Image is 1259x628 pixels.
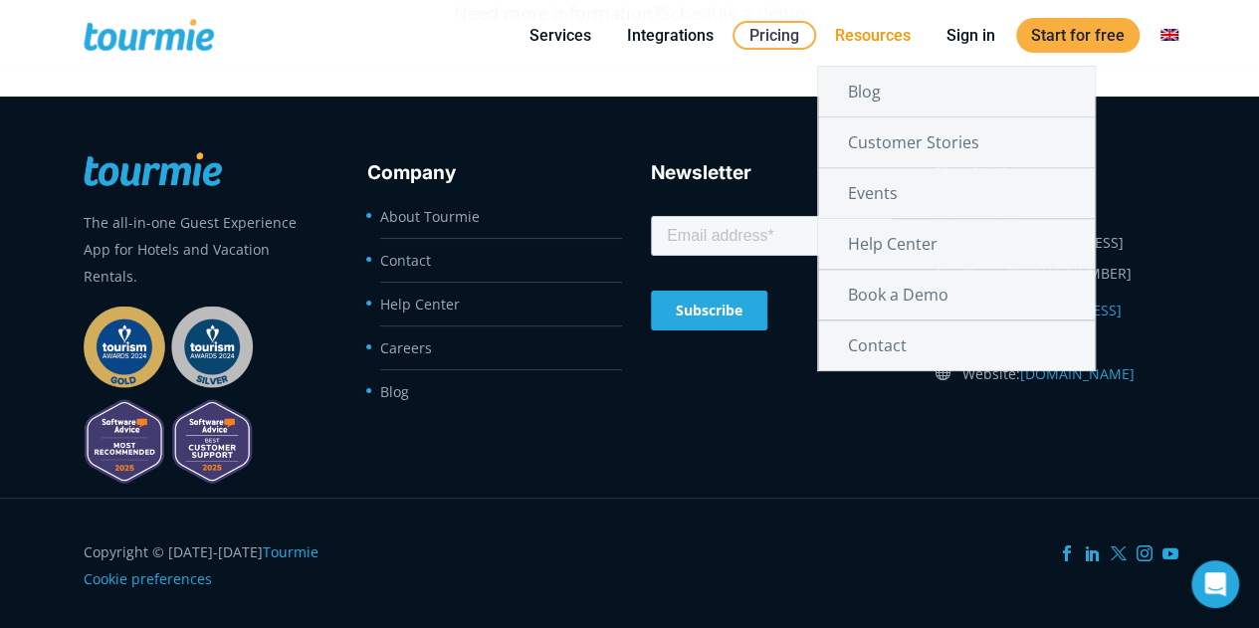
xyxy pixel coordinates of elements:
a: Pricing [733,21,816,50]
a: Start for free [1016,18,1140,53]
a: Help Center [818,219,1095,269]
a: Sign in [932,23,1010,48]
a: Contact [380,251,431,270]
a: Integrations [612,23,729,48]
h3: Company [367,158,609,188]
a: Events [818,168,1095,218]
a: Blog [818,67,1095,116]
a: About Tourmie [380,207,480,226]
a: Resources [820,23,926,48]
iframe: Form 0 [651,212,893,342]
a: Services [515,23,606,48]
a: Twitter [1111,545,1127,561]
a: [DOMAIN_NAME] [1020,364,1135,383]
a: Help Center [380,295,460,314]
div: Copyright © [DATE]-[DATE] [84,538,325,592]
a: LinkedIn [1085,545,1101,561]
a: Cookie preferences [84,569,212,588]
div: Open Intercom Messenger [1191,560,1239,608]
a: Facebook [1059,545,1075,561]
a: YouTube [1162,545,1178,561]
a: Careers [380,338,432,357]
a: Tourmie [263,542,318,561]
a: Instagram [1137,545,1153,561]
div: Website: [935,355,1176,392]
p: The all-in-one Guest Experience App for Hotels and Vacation Rentals. [84,209,325,290]
a: Contact [818,320,1095,370]
a: Book a Demo [818,270,1095,319]
h3: Newsletter [651,158,893,188]
a: Customer Stories [818,117,1095,167]
a: Blog [380,382,409,401]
